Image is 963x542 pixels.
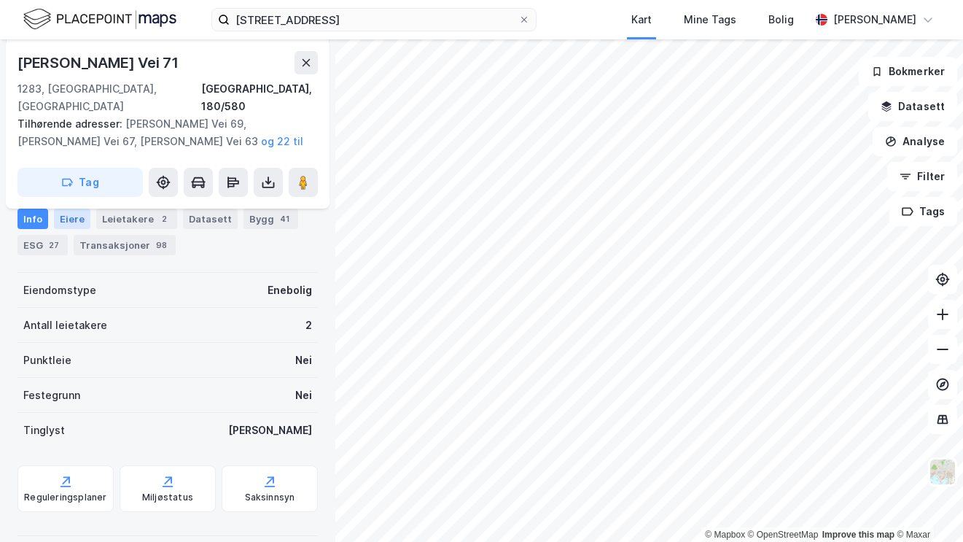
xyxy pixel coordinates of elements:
div: Transaksjoner [74,235,176,255]
div: Reguleringsplaner [24,492,106,503]
button: Filter [887,162,957,191]
div: [PERSON_NAME] [228,422,312,439]
div: Tinglyst [23,422,65,439]
div: Enebolig [268,282,312,299]
button: Analyse [873,127,957,156]
div: Datasett [183,209,238,229]
div: Eiere [54,209,90,229]
span: Tilhørende adresser: [17,117,125,130]
a: Improve this map [822,530,894,540]
div: Leietakere [96,209,177,229]
iframe: Chat Widget [890,472,963,542]
div: Kontrollprogram for chat [890,472,963,542]
div: ESG [17,235,68,255]
div: 2 [305,317,312,334]
div: Kart [631,11,652,28]
div: Festegrunn [23,387,80,404]
button: Datasett [868,92,957,121]
button: Tags [889,197,957,226]
a: Mapbox [705,530,745,540]
img: logo.f888ab2527a4732fd821a326f86c7f29.svg [23,7,176,32]
div: Info [17,209,48,229]
div: 2 [157,212,171,226]
button: Tag [17,168,143,197]
div: Antall leietakere [23,317,107,334]
div: Punktleie [23,352,71,369]
div: 27 [46,238,62,252]
div: [PERSON_NAME] [833,11,916,28]
div: 98 [153,238,170,252]
div: 1283, [GEOGRAPHIC_DATA], [GEOGRAPHIC_DATA] [17,80,201,115]
div: [GEOGRAPHIC_DATA], 180/580 [201,80,318,115]
a: OpenStreetMap [748,530,819,540]
div: Miljøstatus [142,492,193,503]
div: Nei [295,352,312,369]
div: [PERSON_NAME] Vei 71 [17,51,182,74]
div: Eiendomstype [23,282,96,299]
div: Mine Tags [684,11,736,28]
input: Søk på adresse, matrikkel, gårdeiere, leietakere eller personer [230,9,518,31]
div: Saksinnsyn [245,492,295,503]
button: Bokmerker [859,57,957,86]
div: 41 [277,212,292,226]
div: Nei [295,387,312,404]
div: Bolig [768,11,794,28]
div: [PERSON_NAME] Vei 69, [PERSON_NAME] Vei 67, [PERSON_NAME] Vei 63 [17,115,306,150]
div: Bygg [243,209,298,229]
img: Z [929,458,956,486]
